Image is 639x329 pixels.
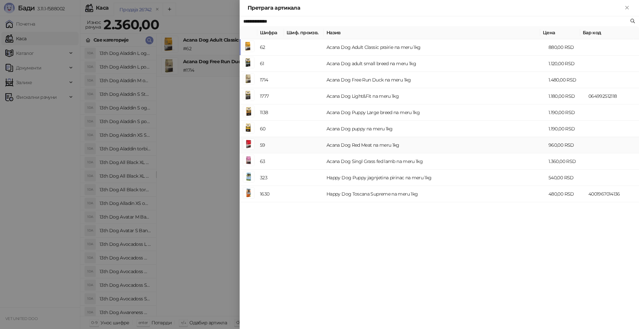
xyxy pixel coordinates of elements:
td: 323 [257,170,284,186]
td: 960,00 RSD [546,137,586,153]
th: Назив [324,26,540,39]
td: 1.360,00 RSD [546,153,586,170]
th: Цена [540,26,580,39]
td: Acana Dog Puppy Large breed na meru 1kg [324,104,546,121]
td: 1630 [257,186,284,202]
td: Acana Dog Free Run Duck na meru 1kg [324,72,546,88]
th: Шиф. произв. [284,26,324,39]
td: 480,00 RSD [546,186,586,202]
td: 540,00 RSD [546,170,586,186]
th: Бар код [580,26,633,39]
td: 1.120,00 RSD [546,56,586,72]
td: 1714 [257,72,284,88]
th: Шифра [257,26,284,39]
td: Acana Dog Red Meat na meru 1kg [324,137,546,153]
td: 1.480,00 RSD [546,72,586,88]
td: 064992512118 [586,88,639,104]
td: Acana Dog Adult Classic prairie na meru 1kg [324,39,546,56]
td: Acana Dog Singl Grass fed lamb na meru 1kg [324,153,546,170]
td: 1.190,00 RSD [546,121,586,137]
button: Close [623,4,631,12]
td: 1.190,00 RSD [546,104,586,121]
td: 61 [257,56,284,72]
td: 1777 [257,88,284,104]
td: 880,00 RSD [546,39,586,56]
td: 59 [257,137,284,153]
td: Acana Dog puppy na meru 1kg [324,121,546,137]
td: Happy Dog Puppy jagnjetina pirinac na meru 1kg [324,170,546,186]
td: 4001967014136 [586,186,639,202]
td: Acana Dog adult small breed na meru 1kg [324,56,546,72]
td: 63 [257,153,284,170]
td: 62 [257,39,284,56]
div: Претрага артикала [248,4,623,12]
td: 1138 [257,104,284,121]
td: Happy Dog Toscana Supreme na meru 1kg [324,186,546,202]
td: 60 [257,121,284,137]
td: Acana Dog Light&Fit na meru 1kg [324,88,546,104]
td: 1.180,00 RSD [546,88,586,104]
